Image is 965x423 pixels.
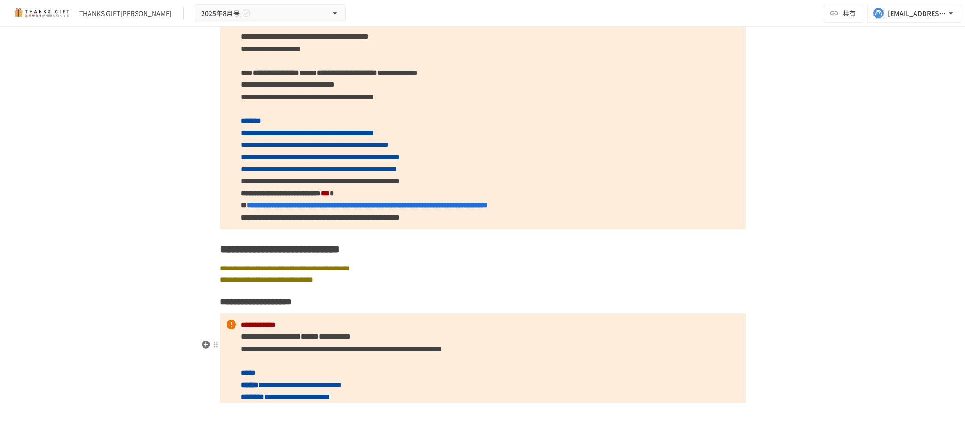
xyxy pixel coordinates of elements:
span: 2025年8月号 [201,8,240,19]
span: 共有 [843,8,856,18]
div: [EMAIL_ADDRESS][DOMAIN_NAME] [888,8,946,19]
button: [EMAIL_ADDRESS][DOMAIN_NAME] [867,4,961,23]
button: 2025年8月号 [195,4,346,23]
img: mMP1OxWUAhQbsRWCurg7vIHe5HqDpP7qZo7fRoNLXQh [11,6,72,21]
button: 共有 [824,4,863,23]
div: THANKS GIFT[PERSON_NAME] [79,8,172,18]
